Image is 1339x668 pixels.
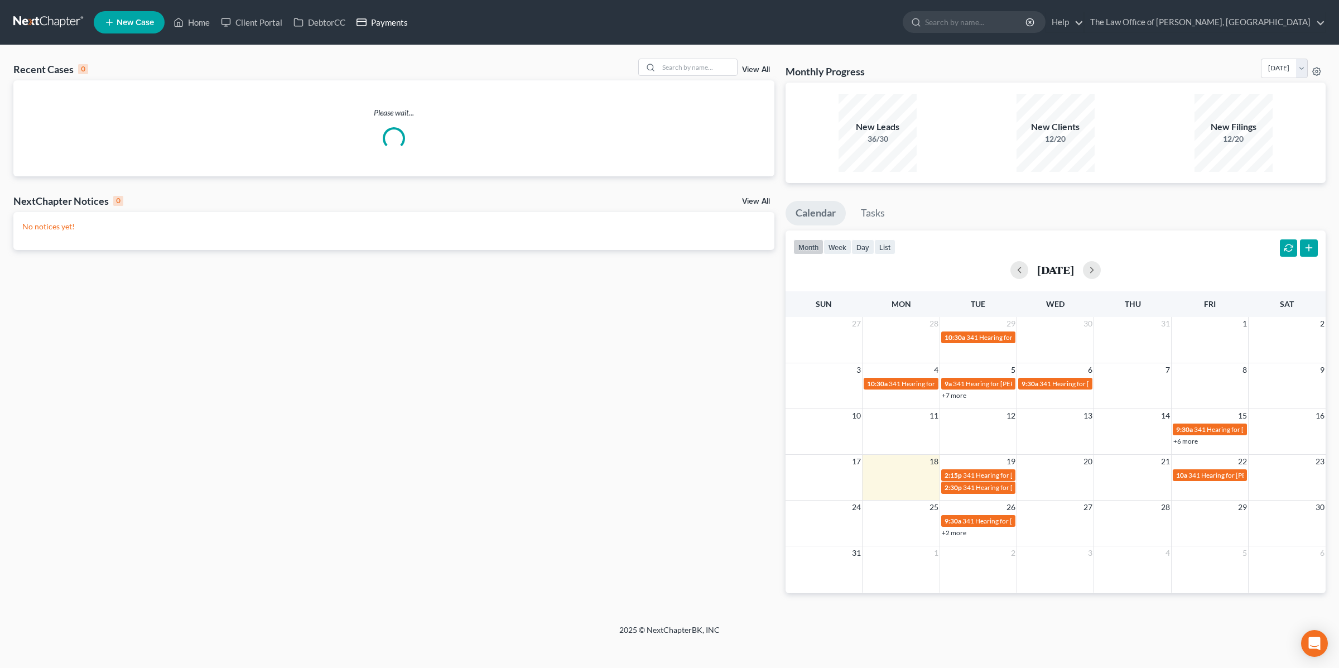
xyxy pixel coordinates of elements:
[786,65,865,78] h3: Monthly Progress
[793,239,823,254] button: month
[851,317,862,330] span: 27
[351,12,413,32] a: Payments
[945,379,952,388] span: 9a
[945,333,965,342] span: 10:30a
[1087,363,1094,377] span: 6
[851,455,862,468] span: 17
[1314,455,1326,468] span: 23
[1314,409,1326,422] span: 16
[889,379,989,388] span: 341 Hearing for [PERSON_NAME]
[13,63,88,76] div: Recent Cases
[1082,455,1094,468] span: 20
[942,528,966,537] a: +2 more
[1176,471,1187,479] span: 10a
[1022,379,1038,388] span: 9:30a
[13,194,123,208] div: NextChapter Notices
[1241,317,1248,330] span: 1
[1017,133,1095,145] div: 12/20
[953,379,1053,388] span: 341 Hearing for [PERSON_NAME]
[1237,455,1248,468] span: 22
[1301,630,1328,657] div: Open Intercom Messenger
[1005,317,1017,330] span: 29
[892,299,911,309] span: Mon
[1164,546,1171,560] span: 4
[1082,317,1094,330] span: 30
[1319,363,1326,377] span: 9
[1188,471,1288,479] span: 341 Hearing for [PERSON_NAME]
[1039,379,1139,388] span: 341 Hearing for [PERSON_NAME]
[1237,501,1248,514] span: 29
[117,18,154,27] span: New Case
[874,239,895,254] button: list
[851,239,874,254] button: day
[351,624,988,645] div: 2025 © NextChapterBK, INC
[113,196,123,206] div: 0
[823,239,851,254] button: week
[288,12,351,32] a: DebtorCC
[942,391,966,400] a: +7 more
[1173,437,1198,445] a: +6 more
[851,409,862,422] span: 10
[1160,501,1171,514] span: 28
[928,317,940,330] span: 28
[786,201,846,225] a: Calendar
[1237,409,1248,422] span: 15
[1037,264,1074,276] h2: [DATE]
[1194,133,1273,145] div: 12/20
[851,501,862,514] span: 24
[966,333,1066,342] span: 341 Hearing for [PERSON_NAME]
[839,133,917,145] div: 36/30
[1241,363,1248,377] span: 8
[22,221,765,232] p: No notices yet!
[1319,546,1326,560] span: 6
[1194,121,1273,133] div: New Filings
[1164,363,1171,377] span: 7
[1017,121,1095,133] div: New Clients
[1082,409,1094,422] span: 13
[1005,501,1017,514] span: 26
[933,546,940,560] span: 1
[945,471,962,479] span: 2:15p
[1005,455,1017,468] span: 19
[1160,409,1171,422] span: 14
[1087,546,1094,560] span: 3
[945,483,962,492] span: 2:30p
[928,455,940,468] span: 18
[928,409,940,422] span: 11
[963,471,1100,479] span: 341 Hearing for [PERSON_NAME], Frayddelith
[1319,317,1326,330] span: 2
[933,363,940,377] span: 4
[659,59,737,75] input: Search by name...
[742,66,770,74] a: View All
[78,64,88,74] div: 0
[215,12,288,32] a: Client Portal
[1314,501,1326,514] span: 30
[928,501,940,514] span: 25
[1046,299,1065,309] span: Wed
[1046,12,1083,32] a: Help
[1005,409,1017,422] span: 12
[1082,501,1094,514] span: 27
[1010,546,1017,560] span: 2
[855,363,862,377] span: 3
[963,483,1063,492] span: 341 Hearing for [PERSON_NAME]
[962,517,1062,525] span: 341 Hearing for [PERSON_NAME]
[867,379,888,388] span: 10:30a
[971,299,985,309] span: Tue
[742,198,770,205] a: View All
[1010,363,1017,377] span: 5
[1160,455,1171,468] span: 21
[168,12,215,32] a: Home
[945,517,961,525] span: 9:30a
[1176,425,1193,434] span: 9:30a
[1280,299,1294,309] span: Sat
[1085,12,1325,32] a: The Law Office of [PERSON_NAME], [GEOGRAPHIC_DATA]
[851,546,862,560] span: 31
[839,121,917,133] div: New Leads
[1204,299,1216,309] span: Fri
[1125,299,1141,309] span: Thu
[1194,425,1294,434] span: 341 Hearing for [PERSON_NAME]
[13,107,774,118] p: Please wait...
[1160,317,1171,330] span: 31
[925,12,1027,32] input: Search by name...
